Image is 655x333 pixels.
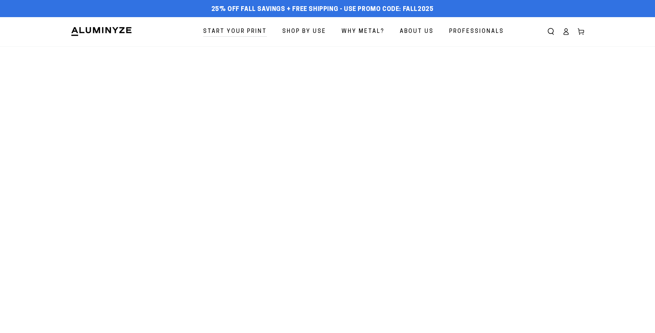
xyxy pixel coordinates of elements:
[395,23,439,41] a: About Us
[203,27,267,37] span: Start Your Print
[400,27,434,37] span: About Us
[277,23,331,41] a: Shop By Use
[198,23,272,41] a: Start Your Print
[543,24,558,39] summary: Search our site
[211,6,434,13] span: 25% off FALL Savings + Free Shipping - Use Promo Code: FALL2025
[342,27,384,37] span: Why Metal?
[336,23,390,41] a: Why Metal?
[449,27,504,37] span: Professionals
[444,23,509,41] a: Professionals
[282,27,326,37] span: Shop By Use
[71,26,132,37] img: Aluminyze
